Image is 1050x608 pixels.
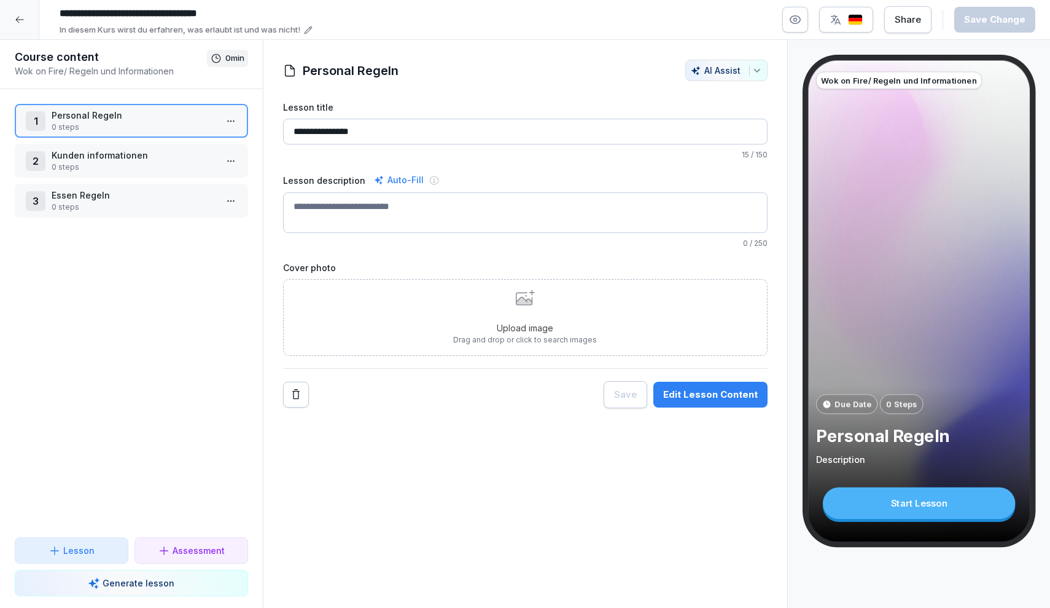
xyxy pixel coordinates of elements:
div: Share [895,13,921,26]
label: Lesson title [283,101,768,114]
p: Kunden informationen [52,149,216,162]
div: 2Kunden informationen0 steps [15,144,248,178]
div: Auto-Fill [371,173,426,188]
div: 2 [26,151,45,171]
button: Save Change [954,7,1035,33]
p: Personal Regeln [816,425,1022,447]
h1: Personal Regeln [303,61,399,80]
div: 1Personal Regeln0 steps [15,104,248,138]
p: Personal Regeln [52,109,216,122]
span: 0 [743,239,748,248]
div: Save Change [964,13,1025,26]
h1: Course content [15,50,207,65]
button: Remove [283,382,309,408]
p: In diesem Kurs wirst du erfahren, was erlaubt ist und was nicht! [60,24,300,36]
div: Edit Lesson Content [663,388,758,401]
label: Lesson description [283,174,365,187]
button: Generate lesson [15,570,248,596]
p: Lesson [63,544,95,557]
p: 0 min [225,52,244,65]
p: 0 steps [52,122,216,133]
p: / 250 [283,238,768,249]
div: AI Assist [691,65,762,76]
p: 0 steps [52,202,216,213]
button: AI Assist [685,60,768,81]
div: Start Lesson [823,488,1015,519]
p: Due Date [834,398,871,410]
img: de.svg [848,14,863,26]
p: / 150 [283,149,768,160]
span: 15 [742,150,749,159]
p: Essen Regeln [52,189,216,202]
button: Share [884,6,931,33]
p: Upload image [453,322,597,334]
div: 1 [26,111,45,131]
p: 0 steps [52,162,216,173]
button: Assessment [134,537,248,564]
p: Wok on Fire/ Regeln und Informationen [15,65,207,77]
label: Cover photo [283,261,768,274]
div: 3 [26,191,45,211]
button: Edit Lesson Content [653,382,768,408]
p: 0 Steps [885,398,917,410]
p: Drag and drop or click to search images [453,334,597,345]
p: Assessment [173,544,225,557]
div: 3Essen Regeln0 steps [15,184,248,218]
p: Description [816,454,1022,466]
p: Generate lesson [103,577,174,590]
button: Save [604,381,647,408]
p: Wok on Fire/ Regeln und Informationen [821,74,977,86]
div: Save [614,388,637,401]
button: Lesson [15,537,128,564]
